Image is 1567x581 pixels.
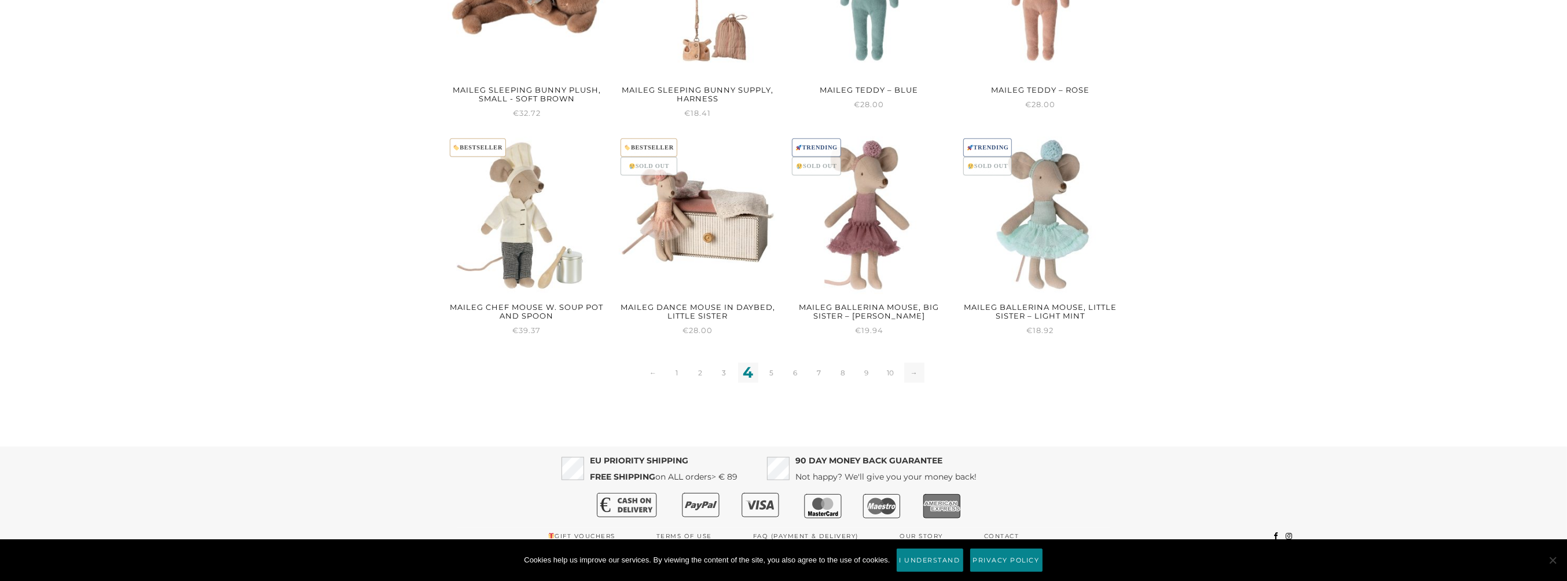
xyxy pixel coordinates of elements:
h2: Maileg Sleeping bunny plush, Small - Soft brown [448,82,606,107]
span: Cookies help us improve our services. By viewing the content of the site, you also agree to the u... [524,554,890,566]
span: 28.00 [683,326,713,335]
a: Our story [900,528,943,545]
a: Contact [984,528,1019,545]
span: 19.94 [855,326,883,335]
a: ← [643,363,663,383]
span: € [685,108,691,118]
span: 4 [738,363,758,383]
img: 🎁 [548,533,554,539]
a: 1 [667,363,687,383]
a: 🏷️BESTSELLER😢SOLD OUTMaileg Dance Mouse In Daybed, Little Sister €28.00 [619,137,777,337]
h2: Maileg Ballerina mouse, Big sister – [PERSON_NAME] [790,299,948,324]
a: 6 [786,363,806,383]
span: 39.37 [512,326,541,335]
h2: Maileg Dance Mouse In Daybed, Little Sister [619,299,777,324]
a: 🚀TRENDING😢SOLD OUTMaileg Ballerina mouse, Little sister – Light mint €18.92 [962,137,1120,337]
p: Not happy? We'll give you your money back! [796,452,977,485]
text: € [600,494,611,517]
a: 8 [833,363,853,383]
strong: EU PRIORITY SHIPPING FREE SHIPPING [590,455,689,482]
span: € [855,326,861,335]
span: € [1027,326,1033,335]
a: Политика за поверителност [970,548,1043,572]
a: 10 [880,363,901,383]
h2: Maileg Teddy – Blue [790,82,948,98]
a: FAQ (Payment & Delivery) [753,528,858,545]
a: Terms of use [656,528,712,545]
h2: Maileg Sleeping bunny supply, Harness [619,82,777,107]
span: € [513,108,519,118]
a: 3 [714,363,735,383]
span: 28.00 [854,100,884,109]
span: € [854,100,860,109]
strong: 90 DAY MONEY BACK GUARANTEE [796,455,943,466]
a: 5 [762,363,782,383]
h2: Maileg Teddy – Rose [962,82,1120,98]
span: 32.72 [513,108,541,118]
a: 7 [809,363,830,383]
a: 🏷️BESTSELLERMaileg Chef Mouse w. Soup Pot And Spoon €39.37 [448,137,606,337]
span: 18.92 [1027,326,1054,335]
span: 28.00 [1025,100,1055,109]
span: € [1025,100,1032,109]
span: No [1547,554,1558,566]
span: € [512,326,519,335]
p: on ALL orders> € 89 [590,452,738,485]
h2: Maileg Ballerina mouse, Little sister – Light mint [962,299,1120,324]
a: 9 [857,363,877,383]
a: Gift vouchers [548,528,615,545]
a: 2 [691,363,711,383]
a: → [904,363,924,383]
span: € [683,326,689,335]
h2: Maileg Chef Mouse w. Soup Pot And Spoon [448,299,606,324]
a: 🚀TRENDING😢SOLD OUTMaileg Ballerina mouse, Big sister – [PERSON_NAME] €19.94 [790,137,948,337]
a: Разбрах [896,548,964,572]
span: 18.41 [685,108,711,118]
